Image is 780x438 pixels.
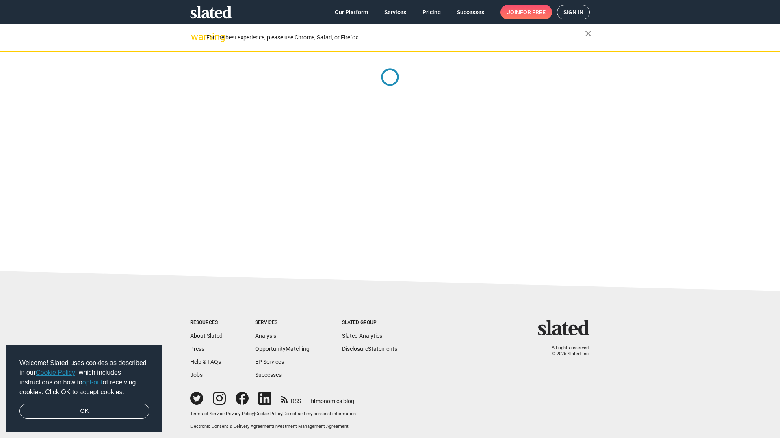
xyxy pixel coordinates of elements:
[500,5,552,19] a: Joinfor free
[226,411,254,417] a: Privacy Policy
[563,5,583,19] span: Sign in
[36,369,75,376] a: Cookie Policy
[328,5,375,19] a: Our Platform
[342,333,382,339] a: Slated Analytics
[82,379,103,386] a: opt-out
[451,5,491,19] a: Successes
[311,398,321,404] span: film
[416,5,447,19] a: Pricing
[457,5,484,19] span: Successes
[384,5,406,19] span: Services
[284,411,356,417] button: Do not sell my personal information
[190,359,221,365] a: Help & FAQs
[206,32,585,43] div: For the best experience, please use Chrome, Safari, or Firefox.
[255,411,282,417] a: Cookie Policy
[335,5,368,19] span: Our Platform
[19,404,149,419] a: dismiss cookie message
[254,411,255,417] span: |
[378,5,413,19] a: Services
[191,32,201,42] mat-icon: warning
[255,371,282,378] a: Successes
[273,424,274,429] span: |
[190,371,203,378] a: Jobs
[225,411,226,417] span: |
[255,346,310,352] a: OpportunityMatching
[190,411,225,417] a: Terms of Service
[274,424,349,429] a: Investment Management Agreement
[520,5,546,19] span: for free
[281,393,301,405] a: RSS
[282,411,284,417] span: |
[190,346,204,352] a: Press
[255,359,284,365] a: EP Services
[543,345,590,357] p: All rights reserved. © 2025 Slated, Inc.
[255,333,276,339] a: Analysis
[342,320,397,326] div: Slated Group
[557,5,590,19] a: Sign in
[311,391,354,405] a: filmonomics blog
[342,346,397,352] a: DisclosureStatements
[422,5,441,19] span: Pricing
[6,345,162,432] div: cookieconsent
[507,5,546,19] span: Join
[583,29,593,39] mat-icon: close
[19,358,149,397] span: Welcome! Slated uses cookies as described in our , which includes instructions on how to of recei...
[190,424,273,429] a: Electronic Consent & Delivery Agreement
[255,320,310,326] div: Services
[190,333,223,339] a: About Slated
[190,320,223,326] div: Resources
